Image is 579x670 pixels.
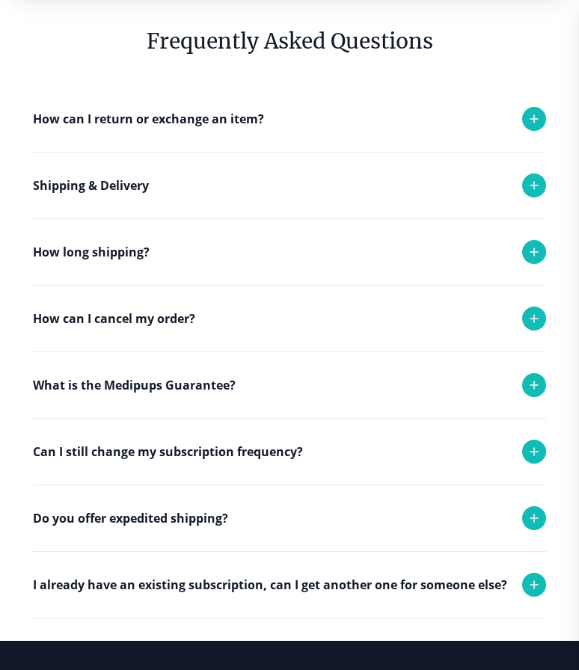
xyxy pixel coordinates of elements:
p: Can I still change my subscription frequency? [33,443,303,461]
p: Shipping & Delivery [33,176,149,194]
h6: Frequently Asked Questions [33,26,546,56]
p: I already have an existing subscription, can I get another one for someone else? [33,576,507,594]
p: What is the Medipups Guarantee? [33,376,236,394]
p: How can I cancel my order? [33,310,195,328]
p: How long shipping? [33,243,150,261]
div: Yes you can. Simply reach out to support and we will adjust your monthly deliveries! [33,485,482,542]
div: Each order takes 1-2 business days to be delivered. [33,285,482,342]
p: Do you offer expedited shipping? [33,509,228,527]
div: If you received the wrong product or your product was damaged in transit, we will replace it with... [33,418,482,507]
div: Any refund request and cancellation are subject to approval and turn around time is 24-48 hours. ... [33,351,482,456]
div: Yes we do! Please reach out to support and we will try to accommodate any request. [33,551,482,609]
p: How can I return or exchange an item? [33,110,264,128]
